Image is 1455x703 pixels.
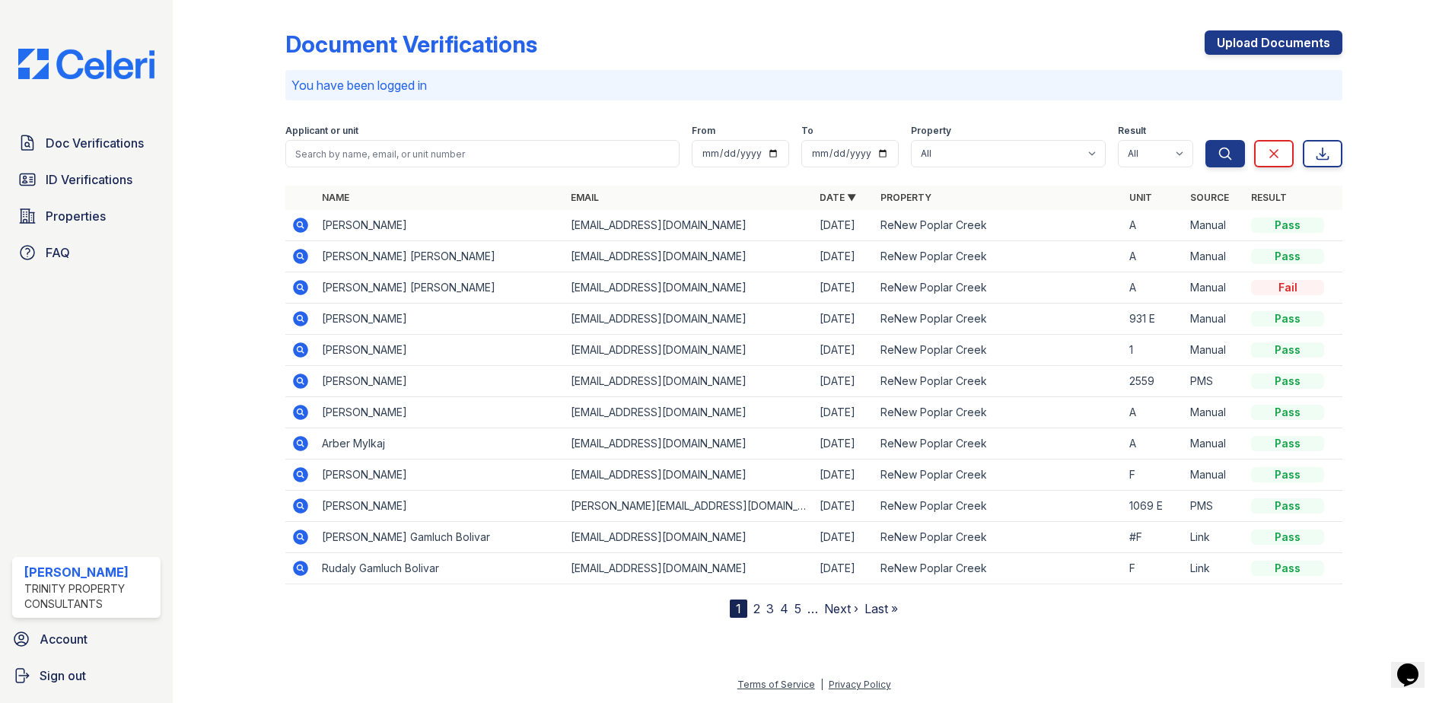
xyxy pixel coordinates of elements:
a: Source [1190,192,1229,203]
td: [DATE] [813,397,874,428]
label: Property [911,125,951,137]
iframe: chat widget [1391,642,1440,688]
label: From [692,125,715,137]
div: Pass [1251,218,1324,233]
td: [DATE] [813,210,874,241]
td: [EMAIL_ADDRESS][DOMAIN_NAME] [565,522,813,553]
td: [EMAIL_ADDRESS][DOMAIN_NAME] [565,210,813,241]
td: [EMAIL_ADDRESS][DOMAIN_NAME] [565,553,813,584]
div: Pass [1251,530,1324,545]
td: [DATE] [813,460,874,491]
div: Pass [1251,561,1324,576]
td: [EMAIL_ADDRESS][DOMAIN_NAME] [565,272,813,304]
td: A [1123,272,1184,304]
td: ReNew Poplar Creek [874,272,1123,304]
td: Manual [1184,428,1245,460]
td: ReNew Poplar Creek [874,553,1123,584]
a: Last » [864,601,898,616]
td: #F [1123,522,1184,553]
td: [DATE] [813,428,874,460]
td: Manual [1184,241,1245,272]
td: ReNew Poplar Creek [874,397,1123,428]
a: Privacy Policy [829,679,891,690]
td: 1069 E [1123,491,1184,522]
label: Applicant or unit [285,125,358,137]
span: ID Verifications [46,170,132,189]
td: ReNew Poplar Creek [874,460,1123,491]
td: [PERSON_NAME] [316,304,565,335]
a: Unit [1129,192,1152,203]
td: [DATE] [813,272,874,304]
td: Manual [1184,335,1245,366]
td: ReNew Poplar Creek [874,428,1123,460]
div: Fail [1251,280,1324,295]
a: Date ▼ [820,192,856,203]
div: Pass [1251,311,1324,326]
div: Pass [1251,249,1324,264]
td: Arber Mylkaj [316,428,565,460]
span: FAQ [46,243,70,262]
a: Account [6,624,167,654]
td: [DATE] [813,241,874,272]
div: Pass [1251,436,1324,451]
label: Result [1118,125,1146,137]
div: Pass [1251,467,1324,482]
td: [PERSON_NAME][EMAIL_ADDRESS][DOMAIN_NAME] [565,491,813,522]
td: A [1123,241,1184,272]
a: Upload Documents [1205,30,1342,55]
div: Pass [1251,405,1324,420]
td: [EMAIL_ADDRESS][DOMAIN_NAME] [565,397,813,428]
td: ReNew Poplar Creek [874,522,1123,553]
td: Link [1184,553,1245,584]
td: Link [1184,522,1245,553]
td: F [1123,553,1184,584]
a: Next › [824,601,858,616]
td: PMS [1184,491,1245,522]
a: Doc Verifications [12,128,161,158]
td: PMS [1184,366,1245,397]
div: Document Verifications [285,30,537,58]
td: [EMAIL_ADDRESS][DOMAIN_NAME] [565,304,813,335]
td: [PERSON_NAME] [PERSON_NAME] [316,272,565,304]
td: ReNew Poplar Creek [874,241,1123,272]
td: Manual [1184,272,1245,304]
div: Pass [1251,498,1324,514]
td: [EMAIL_ADDRESS][DOMAIN_NAME] [565,460,813,491]
span: Account [40,630,88,648]
td: A [1123,397,1184,428]
td: Manual [1184,304,1245,335]
td: [PERSON_NAME] [316,366,565,397]
td: [PERSON_NAME] [PERSON_NAME] [316,241,565,272]
td: [EMAIL_ADDRESS][DOMAIN_NAME] [565,335,813,366]
a: 5 [794,601,801,616]
td: A [1123,428,1184,460]
input: Search by name, email, or unit number [285,140,680,167]
a: Sign out [6,660,167,691]
div: Pass [1251,342,1324,358]
td: [DATE] [813,522,874,553]
td: [DATE] [813,491,874,522]
span: … [807,600,818,618]
img: CE_Logo_Blue-a8612792a0a2168367f1c8372b55b34899dd931a85d93a1a3d3e32e68fde9ad4.png [6,49,167,79]
td: F [1123,460,1184,491]
td: ReNew Poplar Creek [874,304,1123,335]
span: Sign out [40,666,86,685]
a: Result [1251,192,1287,203]
p: You have been logged in [291,76,1336,94]
a: FAQ [12,237,161,268]
a: 4 [780,601,788,616]
td: [DATE] [813,304,874,335]
a: ID Verifications [12,164,161,195]
td: [PERSON_NAME] [316,460,565,491]
td: 1 [1123,335,1184,366]
td: [PERSON_NAME] [316,335,565,366]
a: Property [880,192,931,203]
a: 2 [753,601,760,616]
div: Pass [1251,374,1324,389]
label: To [801,125,813,137]
td: [PERSON_NAME] Gamluch Bolivar [316,522,565,553]
td: [PERSON_NAME] [316,491,565,522]
div: Trinity Property Consultants [24,581,154,612]
a: 3 [766,601,774,616]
